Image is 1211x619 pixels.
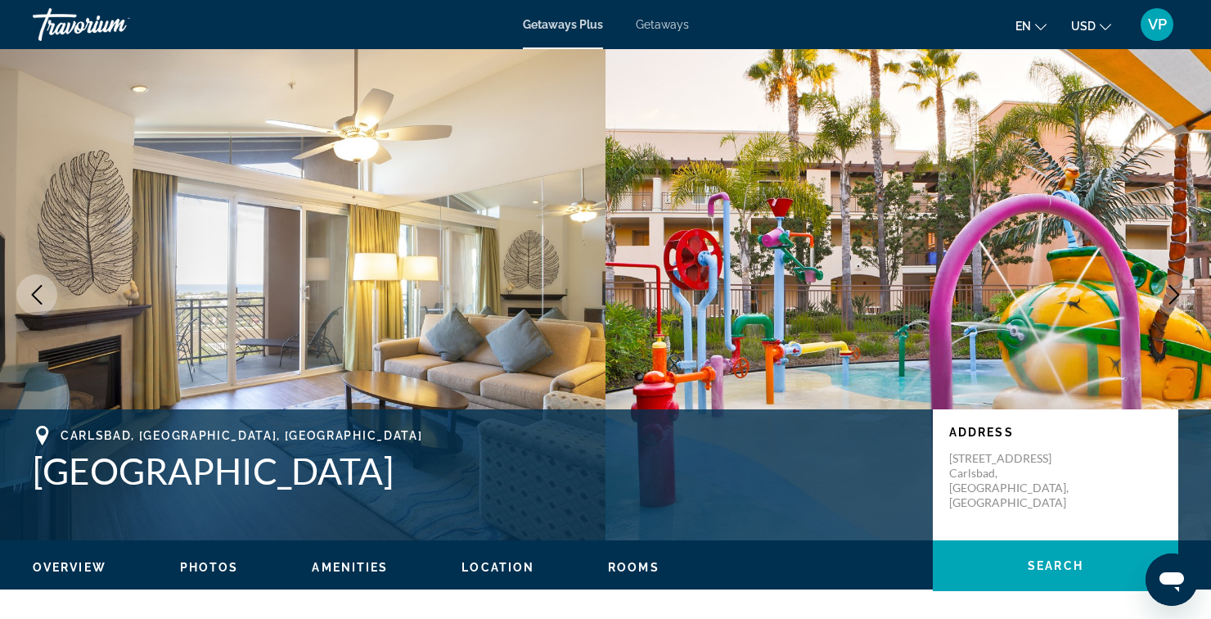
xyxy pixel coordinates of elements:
a: Getaways Plus [523,18,603,31]
span: VP [1148,16,1167,33]
p: Address [949,426,1162,439]
span: Photos [180,561,239,574]
a: Travorium [33,3,196,46]
span: Amenities [312,561,388,574]
button: Photos [180,560,239,575]
button: Change language [1015,14,1047,38]
a: Getaways [636,18,689,31]
h1: [GEOGRAPHIC_DATA] [33,450,916,492]
button: Location [461,560,534,575]
p: [STREET_ADDRESS] Carlsbad, [GEOGRAPHIC_DATA], [GEOGRAPHIC_DATA] [949,451,1080,510]
span: Overview [33,561,106,574]
span: en [1015,20,1031,33]
span: Carlsbad, [GEOGRAPHIC_DATA], [GEOGRAPHIC_DATA] [61,429,422,442]
button: Change currency [1071,14,1111,38]
button: Overview [33,560,106,575]
button: Search [933,540,1178,591]
button: Amenities [312,560,388,575]
button: User Menu [1136,7,1178,42]
button: Next image [1154,274,1195,315]
iframe: Кнопка запуска окна обмена сообщениями [1146,553,1198,606]
span: Location [461,561,534,574]
button: Rooms [608,560,660,575]
button: Previous image [16,274,57,315]
span: Rooms [608,561,660,574]
span: Search [1028,559,1083,572]
span: USD [1071,20,1096,33]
